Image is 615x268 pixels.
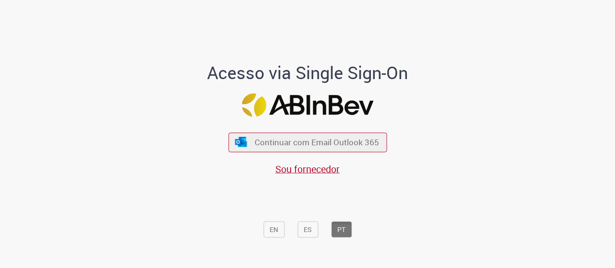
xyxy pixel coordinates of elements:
[234,137,248,147] img: ícone Azure/Microsoft 360
[275,162,340,175] a: Sou fornecedor
[242,93,373,117] img: Logo ABInBev
[255,137,379,148] span: Continuar com Email Outlook 365
[263,221,284,237] button: EN
[331,221,352,237] button: PT
[228,132,387,152] button: ícone Azure/Microsoft 360 Continuar com Email Outlook 365
[297,221,318,237] button: ES
[174,63,441,82] h1: Acesso via Single Sign-On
